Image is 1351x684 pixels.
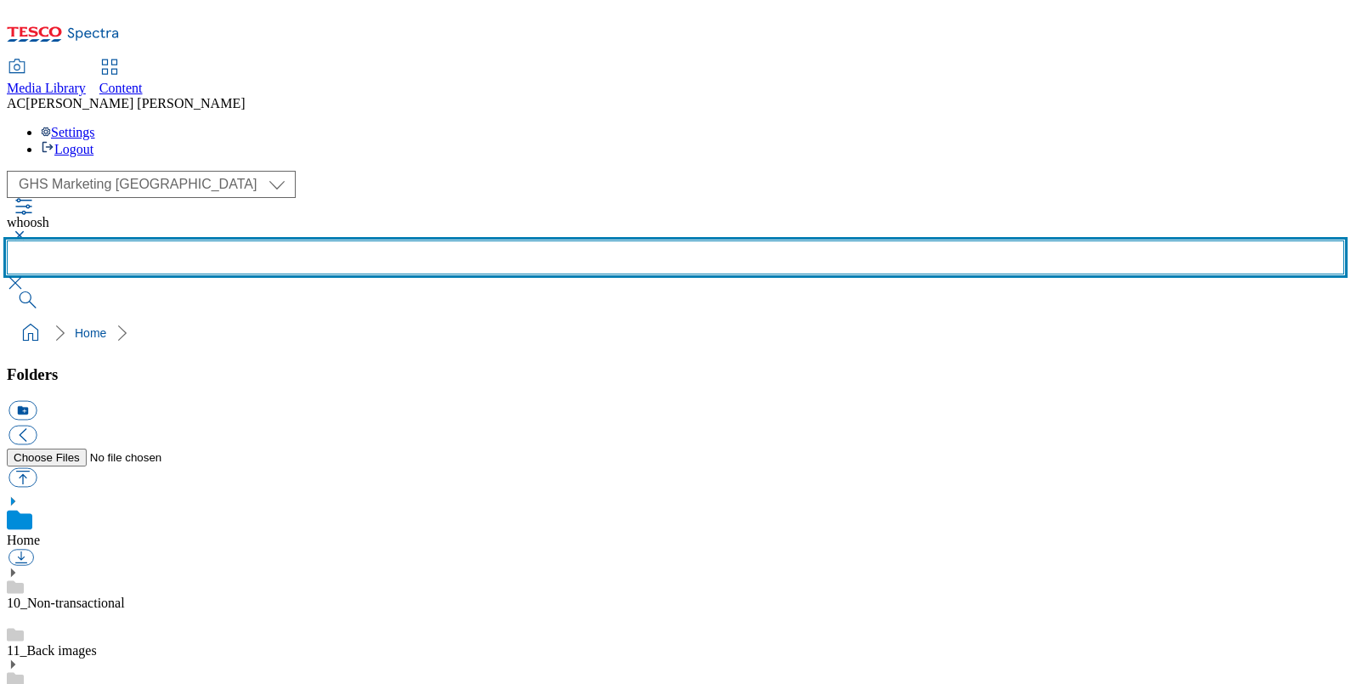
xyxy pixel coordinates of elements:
[7,81,86,95] span: Media Library
[7,96,25,110] span: AC
[7,215,49,229] span: whoosh
[75,326,106,340] a: Home
[7,643,97,658] a: 11_Back images
[99,81,143,95] span: Content
[25,96,245,110] span: [PERSON_NAME] [PERSON_NAME]
[41,142,93,156] a: Logout
[99,60,143,96] a: Content
[7,533,40,547] a: Home
[17,319,44,347] a: home
[7,365,1344,384] h3: Folders
[41,125,95,139] a: Settings
[7,596,125,610] a: 10_Non-transactional
[7,317,1344,349] nav: breadcrumb
[7,60,86,96] a: Media Library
